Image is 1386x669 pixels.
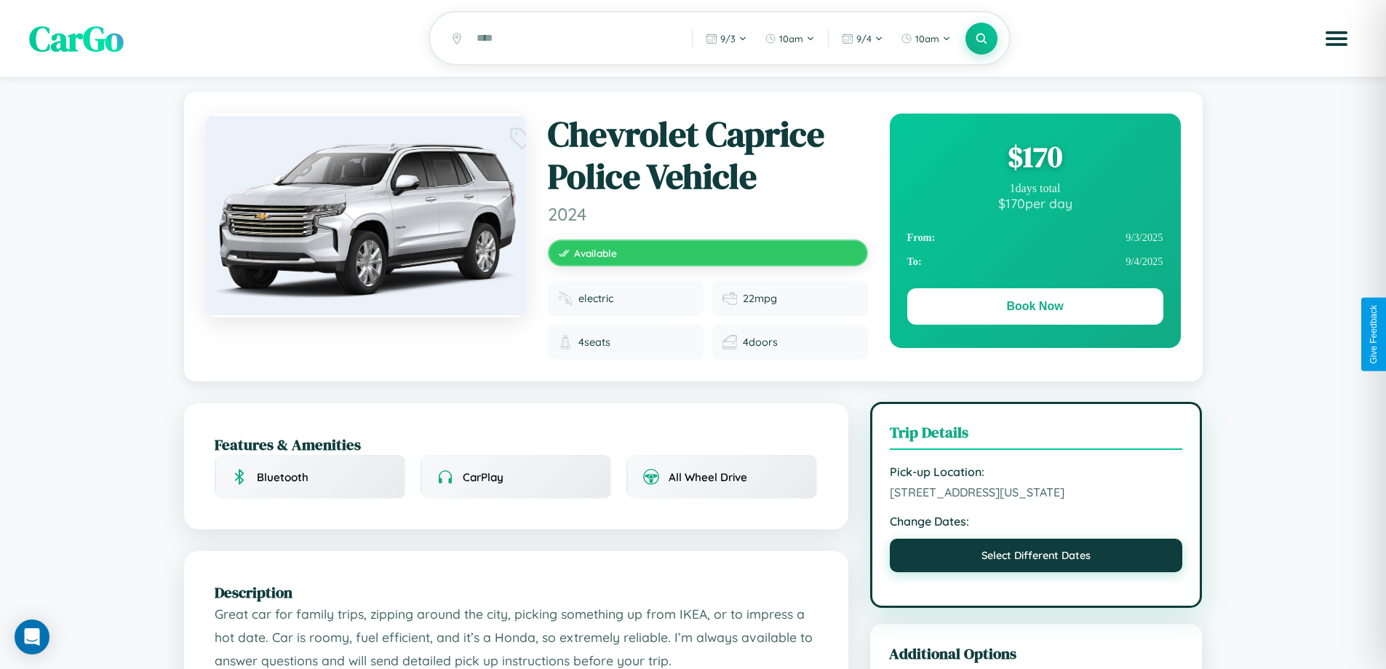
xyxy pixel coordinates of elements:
[215,582,818,603] h2: Description
[463,470,503,484] span: CarPlay
[558,335,573,349] img: Seats
[779,33,803,44] span: 10am
[206,114,526,317] img: Chevrolet Caprice Police Vehicle 2024
[578,336,610,349] span: 4 seats
[907,250,1163,274] div: 9 / 4 / 2025
[856,33,872,44] span: 9 / 4
[574,247,617,259] span: Available
[890,485,1183,499] span: [STREET_ADDRESS][US_STATE]
[907,288,1163,325] button: Book Now
[757,27,822,50] button: 10am
[257,470,308,484] span: Bluetooth
[907,137,1163,176] div: $ 170
[889,643,1184,664] h3: Additional Options
[548,114,868,197] h1: Chevrolet Caprice Police Vehicle
[548,203,868,225] span: 2024
[907,256,922,268] strong: To:
[890,421,1183,450] h3: Trip Details
[722,291,737,306] img: Fuel efficiency
[915,33,939,44] span: 10am
[907,195,1163,211] div: $ 170 per day
[1369,305,1379,364] div: Give Feedback
[907,231,936,244] strong: From:
[890,464,1183,479] strong: Pick-up Location:
[669,470,747,484] span: All Wheel Drive
[743,292,777,305] span: 22 mpg
[720,33,736,44] span: 9 / 3
[890,539,1183,572] button: Select Different Dates
[29,15,124,63] span: CarGo
[578,292,613,305] span: electric
[722,335,737,349] img: Doors
[743,336,778,349] span: 4 doors
[215,434,818,455] h2: Features & Amenities
[893,27,958,50] button: 10am
[835,27,891,50] button: 9/4
[698,27,754,50] button: 9/3
[1316,18,1357,59] button: Open menu
[15,619,49,654] div: Open Intercom Messenger
[558,291,573,306] img: Fuel type
[890,514,1183,529] strong: Change Dates:
[907,182,1163,195] div: 1 days total
[907,226,1163,250] div: 9 / 3 / 2025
